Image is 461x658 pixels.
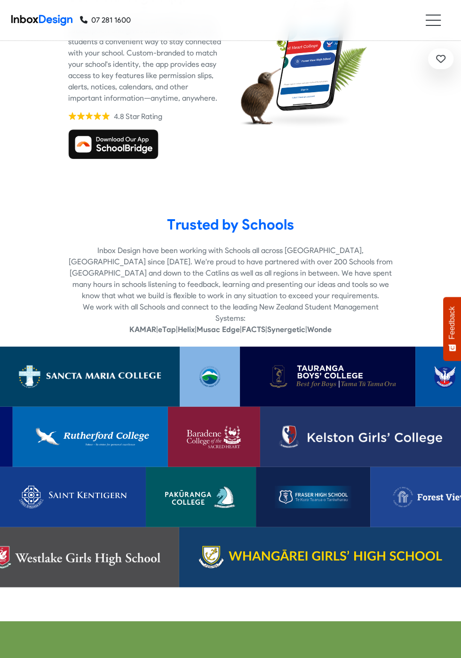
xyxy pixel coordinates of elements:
[259,365,397,388] img: Tauranga Boys’ College
[165,486,237,508] img: Pakuranga College
[68,129,159,159] img: Download SchoolBridge App
[238,69,281,128] img: kiwi_bird.png
[32,426,149,448] img: Rutherford College
[242,325,265,334] strong: FACTS
[275,486,351,508] img: Fraser High School
[68,216,393,234] heading: Trusted by Schools
[186,426,241,448] img: Baradene College
[257,110,354,131] img: shadow.png
[158,325,176,334] strong: eTap
[199,365,221,388] img: Westland High School
[278,426,442,448] img: Kelston Girls’ College
[443,297,461,361] button: Feedback - Show survey
[19,486,127,508] img: Saint Kentigern College
[129,325,156,334] strong: KAMAR
[198,546,442,569] img: Whangarei Girls’ High School
[68,14,223,104] div: The SchoolBridge app is included with every subscription and gives staff, caregivers, and student...
[68,324,393,335] p: | | | | | |
[68,245,393,301] p: Inbox Design have been working with Schools all across [GEOGRAPHIC_DATA], [GEOGRAPHIC_DATA] since...
[19,365,161,388] img: Sancta Maria College
[448,306,456,339] span: Feedback
[114,111,162,122] div: 4.8 Star Rating
[80,15,131,26] a: 07 281 1600
[68,301,393,324] p: We work with all Schools and connect to the leading New Zealand Student Management Systems:
[197,325,240,334] strong: Musac Edge
[267,325,305,334] strong: Synergetic
[178,325,195,334] strong: Helix
[307,325,332,334] strong: Wonde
